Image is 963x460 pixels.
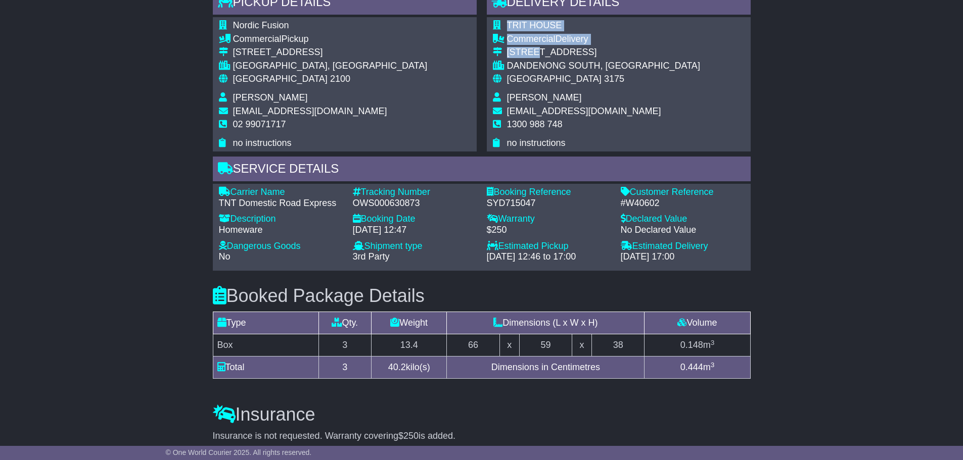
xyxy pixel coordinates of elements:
[213,431,751,442] div: Insurance is not requested. Warranty covering is added.
[233,74,328,84] span: [GEOGRAPHIC_DATA]
[318,312,372,334] td: Qty.
[233,34,282,44] span: Commercial
[353,187,477,198] div: Tracking Number
[507,106,661,116] span: [EMAIL_ADDRESS][DOMAIN_NAME]
[519,334,572,356] td: 59
[645,334,750,356] td: m
[621,214,745,225] div: Declared Value
[621,241,745,252] div: Estimated Delivery
[330,74,350,84] span: 2100
[507,47,700,58] div: [STREET_ADDRESS]
[388,362,406,372] span: 40.2
[233,61,428,72] div: [GEOGRAPHIC_DATA], [GEOGRAPHIC_DATA]
[711,361,715,369] sup: 3
[507,20,562,30] span: TRIT HOUSE
[487,198,611,209] div: SYD715047
[604,74,624,84] span: 3175
[372,334,447,356] td: 13.4
[372,312,447,334] td: Weight
[213,356,318,379] td: Total
[353,225,477,236] div: [DATE] 12:47
[621,251,745,263] div: [DATE] 17:00
[711,339,715,346] sup: 3
[572,334,592,356] td: x
[233,34,428,45] div: Pickup
[219,241,343,252] div: Dangerous Goods
[219,225,343,236] div: Homeware
[447,356,645,379] td: Dimensions in Centimetres
[507,34,700,45] div: Delivery
[645,312,750,334] td: Volume
[219,214,343,225] div: Description
[398,431,419,441] span: $250
[219,251,231,262] span: No
[621,187,745,198] div: Customer Reference
[487,187,611,198] div: Booking Reference
[507,61,700,72] div: DANDENONG SOUTH, [GEOGRAPHIC_DATA]
[487,225,611,236] div: $250
[318,356,372,379] td: 3
[499,334,519,356] td: x
[233,119,286,129] span: 02 99071717
[233,47,428,58] div: [STREET_ADDRESS]
[233,20,289,30] span: Nordic Fusion
[213,157,751,184] div: Service Details
[621,198,745,209] div: #W40602
[213,404,751,425] h3: Insurance
[680,362,703,372] span: 0.444
[487,214,611,225] div: Warranty
[507,34,556,44] span: Commercial
[233,106,387,116] span: [EMAIL_ADDRESS][DOMAIN_NAME]
[680,340,703,350] span: 0.148
[507,74,602,84] span: [GEOGRAPHIC_DATA]
[372,356,447,379] td: kilo(s)
[219,198,343,209] div: TNT Domestic Road Express
[213,312,318,334] td: Type
[507,119,563,129] span: 1300 988 748
[507,138,566,148] span: no instructions
[318,334,372,356] td: 3
[353,214,477,225] div: Booking Date
[591,334,645,356] td: 38
[166,448,312,456] span: © One World Courier 2025. All rights reserved.
[447,334,500,356] td: 66
[219,187,343,198] div: Carrier Name
[233,138,292,148] span: no instructions
[507,92,582,103] span: [PERSON_NAME]
[487,251,611,263] div: [DATE] 12:46 to 17:00
[487,241,611,252] div: Estimated Pickup
[353,198,477,209] div: OWS000630873
[447,312,645,334] td: Dimensions (L x W x H)
[233,92,308,103] span: [PERSON_NAME]
[353,241,477,252] div: Shipment type
[621,225,745,236] div: No Declared Value
[645,356,750,379] td: m
[213,286,751,306] h3: Booked Package Details
[213,334,318,356] td: Box
[353,251,390,262] span: 3rd Party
